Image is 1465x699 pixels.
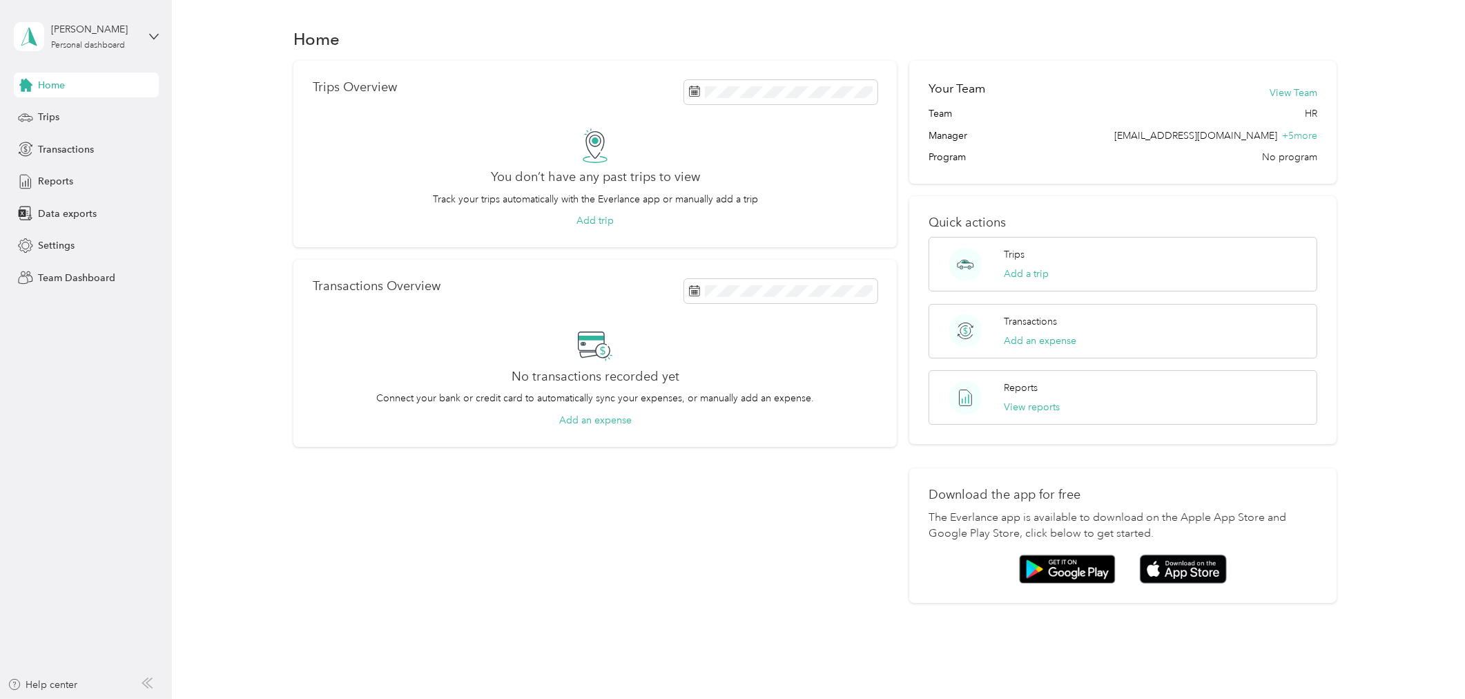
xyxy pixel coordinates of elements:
span: Trips [38,110,59,124]
p: Reports [1004,381,1038,395]
span: Data exports [38,207,97,221]
span: No program [1262,150,1317,164]
button: Add a trip [1004,267,1049,281]
span: Program [929,150,966,164]
span: Home [38,78,65,93]
button: View reports [1004,400,1060,414]
span: Team [929,106,952,121]
span: HR [1305,106,1317,121]
button: Help center [8,678,78,692]
span: [EMAIL_ADDRESS][DOMAIN_NAME] [1114,130,1277,142]
span: + 5 more [1282,130,1317,142]
span: Reports [38,174,73,189]
p: Quick actions [929,216,1318,230]
div: Personal dashboard [51,41,125,50]
span: Settings [38,238,75,253]
p: Trips [1004,247,1025,262]
p: Download the app for free [929,488,1318,502]
p: Connect your bank or credit card to automatically sync your expenses, or manually add an expense. [376,391,814,405]
button: Add an expense [559,413,632,428]
h2: Your Team [929,80,985,97]
span: Transactions [38,142,94,157]
button: Add trip [576,213,614,228]
p: Transactions Overview [313,279,440,294]
h1: Home [293,32,340,46]
button: View Team [1270,86,1317,100]
p: The Everlance app is available to download on the Apple App Store and Google Play Store, click be... [929,510,1318,543]
iframe: Everlance-gr Chat Button Frame [1388,622,1465,699]
img: Google play [1019,555,1116,584]
p: Transactions [1004,314,1057,329]
p: Track your trips automatically with the Everlance app or manually add a trip [433,192,758,207]
h2: You don’t have any past trips to view [491,170,700,184]
div: [PERSON_NAME] [51,22,137,37]
h2: No transactions recorded yet [512,370,679,384]
button: Add an expense [1004,334,1076,348]
img: App store [1140,555,1227,584]
span: Team Dashboard [38,271,115,285]
span: Manager [929,128,967,143]
p: Trips Overview [313,80,397,95]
